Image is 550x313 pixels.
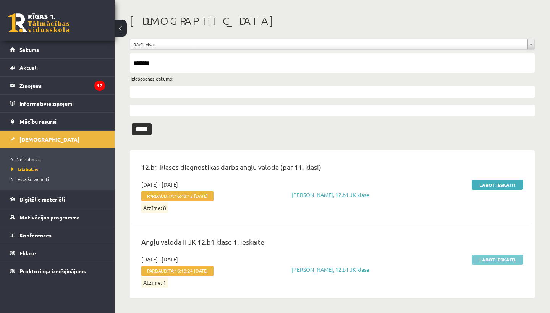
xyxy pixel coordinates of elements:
[130,39,534,49] a: Rādīt visas
[10,95,105,112] a: Informatīvie ziņojumi
[10,190,105,208] a: Digitālie materiāli
[11,156,40,162] span: Neizlabotās
[19,232,52,239] span: Konferences
[141,237,523,251] p: Angļu valoda II JK 12.b1 klase 1. ieskaite
[472,180,523,190] a: Labot ieskaiti
[11,166,38,172] span: Izlabotās
[11,156,107,163] a: Neizlabotās
[19,136,79,143] span: [DEMOGRAPHIC_DATA]
[175,193,208,198] span: 16:48:12 [DATE]
[175,268,208,273] span: 16:18:24 [DATE]
[141,255,178,263] span: [DATE] - [DATE]
[141,277,168,288] span: Atzīme: 1
[133,39,524,49] span: Rādīt visas
[94,81,105,91] i: 17
[130,15,535,27] h1: [DEMOGRAPHIC_DATA]
[19,64,38,71] span: Aktuāli
[10,226,105,244] a: Konferences
[141,266,214,276] span: Pārbaudīta:
[19,250,36,257] span: Eklase
[11,166,107,173] a: Izlabotās
[8,13,70,32] a: Rīgas 1. Tālmācības vidusskola
[131,74,173,84] label: Izlabošanas datums:
[10,41,105,58] a: Sākums
[141,181,178,189] span: [DATE] - [DATE]
[10,262,105,280] a: Proktoringa izmēģinājums
[291,191,369,198] a: [PERSON_NAME], 12.b1 JK klase
[19,268,86,274] span: Proktoringa izmēģinājums
[291,266,369,273] a: [PERSON_NAME], 12.b1 JK klase
[10,59,105,76] a: Aktuāli
[10,77,105,94] a: Ziņojumi17
[19,77,105,94] legend: Ziņojumi
[11,176,107,182] a: Ieskaišu varianti
[10,131,105,148] a: [DEMOGRAPHIC_DATA]
[141,202,168,213] span: Atzīme: 8
[472,255,523,265] a: Labot ieskaiti
[10,244,105,262] a: Eklase
[19,118,57,125] span: Mācību resursi
[11,176,49,182] span: Ieskaišu varianti
[19,46,39,53] span: Sākums
[19,214,80,221] span: Motivācijas programma
[141,191,214,201] span: Pārbaudīta:
[19,196,65,203] span: Digitālie materiāli
[141,162,523,176] p: 12.b1 klases diagnostikas darbs angļu valodā (par 11. klasi)
[19,95,105,112] legend: Informatīvie ziņojumi
[10,208,105,226] a: Motivācijas programma
[10,113,105,130] a: Mācību resursi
